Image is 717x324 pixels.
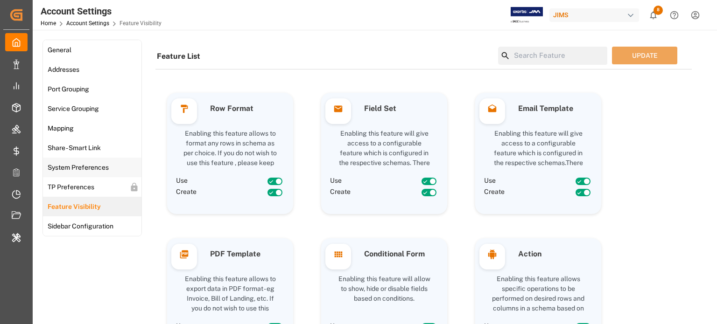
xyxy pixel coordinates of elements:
[155,49,202,63] h1: Feature List
[66,20,109,27] a: Account Settings
[43,138,141,158] a: Share - Smart Link
[654,6,663,15] span: 8
[506,248,598,260] label: Action
[511,7,543,23] img: Exertis%20JAM%20-%20Email%20Logo.jpg_1722504956.jpg
[45,202,104,212] span: Feature Visibility
[43,197,141,216] a: Feature Visibility
[643,5,664,26] button: show 8 new notifications
[478,187,505,198] div: Create
[45,182,97,192] span: TP Preferences
[45,124,77,133] span: Mapping
[487,272,590,312] div: Enabling this feature allows specific operations to be performed on desired rows and columns in a...
[43,79,141,99] a: Port Grouping
[41,20,56,27] a: Home
[45,143,104,153] span: Share - Smart Link
[43,118,141,138] a: Mapping
[45,84,92,94] span: Port Grouping
[169,187,197,198] div: Create
[506,103,598,114] label: Email Template
[333,272,436,312] div: Enabling this feature will allow to show, hide or disable fields based on conditions.
[43,158,141,177] a: System Preferences
[45,163,112,172] span: System Preferences
[169,176,188,187] div: Use
[179,272,281,312] div: Enabling this feature allows to export data in PDF format - eg Invoice, Bill of Landing, etc. If ...
[549,6,643,24] button: JIMS
[43,177,141,197] a: TP Preferences
[45,104,102,114] span: Service Grouping
[478,176,496,187] div: Use
[333,126,436,167] div: Enabling this feature will give access to a configurable feature which is configured in the respe...
[43,60,141,79] a: Addresses
[352,103,444,114] label: Field Set
[198,248,290,260] label: PDF Template
[510,47,607,65] input: Search Feature
[612,47,677,64] button: UPDATE
[43,216,141,236] a: Sidebar Configuration
[45,45,74,55] span: General
[549,8,639,22] div: JIMS
[352,248,444,260] label: Conditional Form
[323,187,351,198] div: Create
[45,221,116,231] span: Sidebar Configuration
[323,176,342,187] div: Use
[198,103,290,114] label: Row Format
[43,99,141,118] a: Service Grouping
[41,4,162,18] div: Account Settings
[487,126,590,167] div: Enabling this feature will give access to a configurable feature which is configured in the respe...
[179,126,281,167] div: Enabling this feature allows to format any rows in schema as per choice. If you do not wish to us...
[45,65,82,75] span: Addresses
[664,5,685,26] button: Help Center
[43,40,141,60] a: General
